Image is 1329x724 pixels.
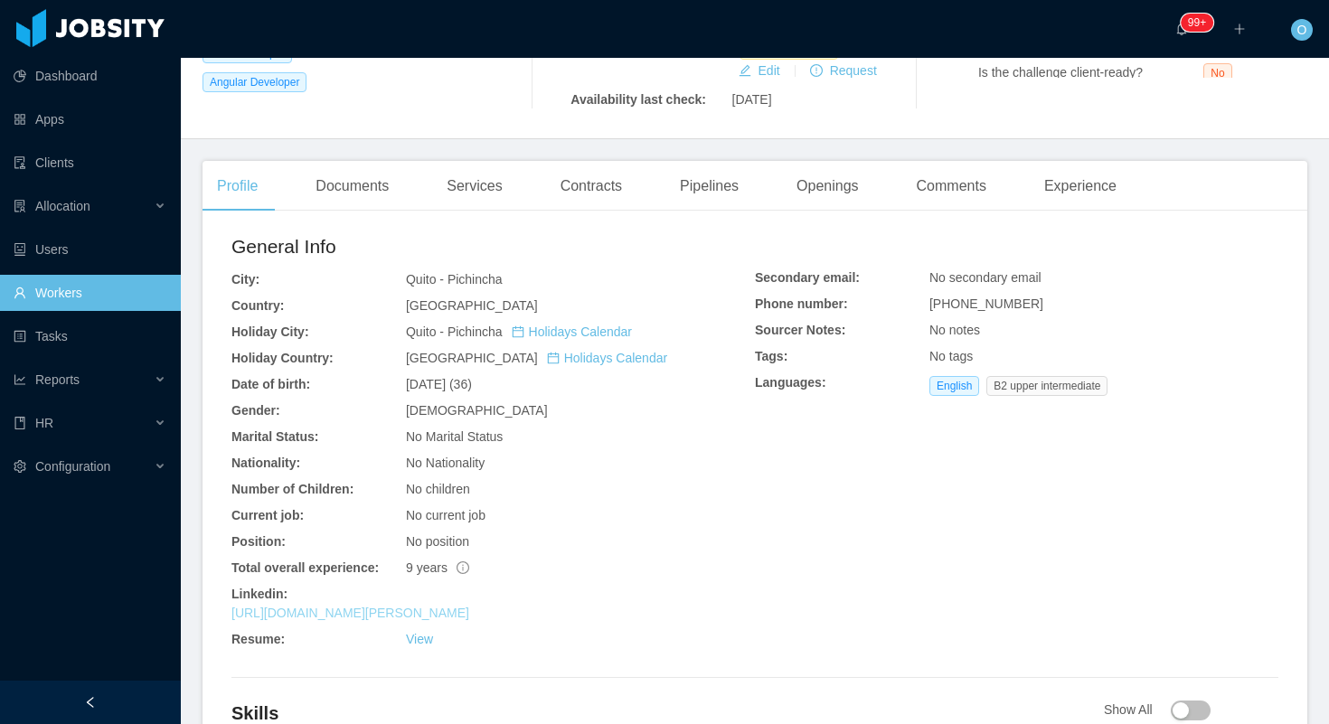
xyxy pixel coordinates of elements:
i: icon: calendar [547,352,560,364]
b: Phone number: [755,296,848,311]
b: Total overall experience: [231,560,379,575]
b: Number of Children: [231,482,353,496]
span: info-circle [457,561,469,574]
b: Country: [231,298,284,313]
span: No position [406,534,469,549]
i: icon: plus [1233,23,1246,35]
a: icon: profileTasks [14,318,166,354]
span: English [929,376,979,396]
i: icon: solution [14,200,26,212]
i: icon: calendar [512,325,524,338]
b: Availability last check: [570,92,706,107]
a: View [406,632,433,646]
div: Contracts [546,161,636,212]
span: Show All [1104,702,1211,717]
h2: General Info [231,232,755,261]
b: Holiday Country: [231,351,334,365]
button: icon: exclamation-circleRequest [803,60,884,81]
button: icon: editEdit [731,60,787,81]
b: Marital Status: [231,429,318,444]
a: icon: userWorkers [14,275,166,311]
span: [DATE] (36) [406,377,472,391]
b: Tags: [755,349,787,363]
span: No notes [929,323,980,337]
a: icon: auditClients [14,145,166,181]
b: Sourcer Notes: [755,323,845,337]
span: Allocation [35,199,90,213]
span: O [1297,19,1307,41]
b: Languages: [755,375,826,390]
span: [DATE] [732,92,772,107]
div: Services [432,161,516,212]
div: Openings [782,161,873,212]
a: icon: calendarHolidays Calendar [512,324,632,339]
span: No children [406,482,470,496]
b: Resume: [231,632,285,646]
span: [PHONE_NUMBER] [929,296,1043,311]
b: Date of birth: [231,377,310,391]
div: Documents [301,161,403,212]
span: HR [35,416,53,430]
span: No Marital Status [406,429,503,444]
div: Experience [1030,161,1131,212]
i: icon: book [14,417,26,429]
a: icon: robotUsers [14,231,166,268]
span: Configuration [35,459,110,474]
a: icon: appstoreApps [14,101,166,137]
span: Reports [35,372,80,387]
span: No current job [406,508,485,522]
div: Pipelines [665,161,753,212]
span: B2 upper intermediate [986,376,1107,396]
span: Quito - Pichincha [406,272,503,287]
a: [URL][DOMAIN_NAME][PERSON_NAME] [231,606,469,620]
div: Comments [902,161,1001,212]
span: 9 years [406,560,469,575]
div: Is the challenge client-ready? [978,63,1203,82]
a: icon: calendarHolidays Calendar [547,351,667,365]
span: No Nationality [406,456,485,470]
span: No [1203,63,1231,83]
span: [DEMOGRAPHIC_DATA] [406,403,548,418]
a: icon: pie-chartDashboard [14,58,166,94]
i: icon: setting [14,460,26,473]
span: [GEOGRAPHIC_DATA] [406,351,667,365]
b: Holiday City: [231,324,309,339]
b: Linkedin: [231,587,287,601]
i: icon: bell [1175,23,1188,35]
b: Secondary email: [755,270,860,285]
span: Quito - Pichincha [406,324,632,339]
b: Position: [231,534,286,549]
div: Profile [203,161,272,212]
b: Current job: [231,508,304,522]
b: Nationality: [231,456,300,470]
i: icon: line-chart [14,373,26,386]
sup: 1646 [1181,14,1213,32]
span: [GEOGRAPHIC_DATA] [406,298,538,313]
span: No secondary email [929,270,1042,285]
b: Gender: [231,403,280,418]
div: No tags [929,347,1278,366]
b: City: [231,272,259,287]
span: Angular Developer [203,72,306,92]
